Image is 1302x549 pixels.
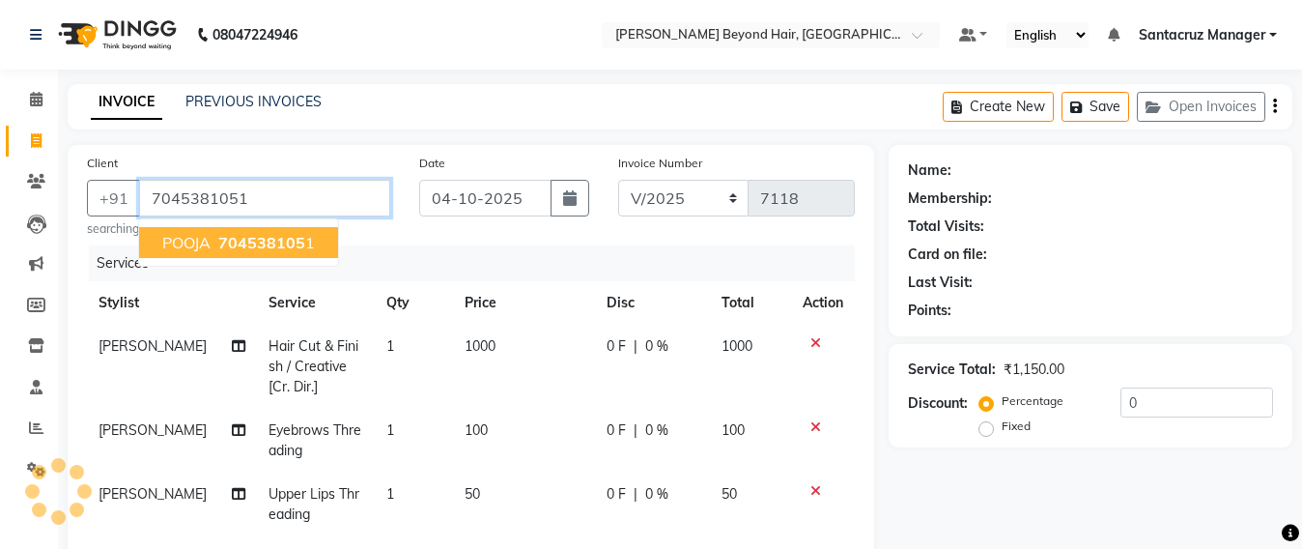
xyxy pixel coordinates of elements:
[386,421,394,439] span: 1
[722,421,745,439] span: 100
[908,360,996,380] div: Service Total:
[595,281,709,325] th: Disc
[185,93,322,110] a: PREVIOUS INVOICES
[87,180,141,217] button: +91
[908,217,984,237] div: Total Visits:
[908,160,951,181] div: Name:
[908,273,973,293] div: Last Visit:
[99,485,207,503] span: [PERSON_NAME]
[89,246,869,281] div: Services
[465,421,488,439] span: 100
[618,155,702,172] label: Invoice Number
[710,281,792,325] th: Total
[49,8,182,62] img: logo
[908,188,992,209] div: Membership:
[634,420,637,441] span: |
[645,484,668,505] span: 0 %
[465,337,495,355] span: 1000
[1002,392,1063,410] label: Percentage
[386,485,394,503] span: 1
[722,337,752,355] span: 1000
[645,420,668,441] span: 0 %
[1061,92,1129,122] button: Save
[453,281,595,325] th: Price
[269,337,358,395] span: Hair Cut & Finish / Creative [Cr. Dir.]
[99,421,207,439] span: [PERSON_NAME]
[1139,25,1265,45] span: Santacruz Manager
[645,336,668,357] span: 0 %
[214,233,315,252] ngb-highlight: 1
[162,233,211,252] span: POOJA
[269,485,359,523] span: Upper Lips Threading
[607,484,626,505] span: 0 F
[607,420,626,441] span: 0 F
[1004,360,1064,380] div: ₹1,150.00
[908,393,968,414] div: Discount:
[257,281,375,325] th: Service
[87,155,118,172] label: Client
[1137,92,1265,122] button: Open Invoices
[908,301,951,321] div: Points:
[218,233,305,252] span: 704538105
[87,220,390,238] small: searching...
[386,337,394,355] span: 1
[634,336,637,357] span: |
[607,336,626,357] span: 0 F
[791,281,855,325] th: Action
[1002,418,1031,435] label: Fixed
[634,484,637,505] span: |
[375,281,453,325] th: Qty
[212,8,297,62] b: 08047224946
[943,92,1054,122] button: Create New
[99,337,207,355] span: [PERSON_NAME]
[87,281,257,325] th: Stylist
[722,485,737,503] span: 50
[91,85,162,120] a: INVOICE
[419,155,445,172] label: Date
[465,485,480,503] span: 50
[908,245,987,265] div: Card on file:
[269,421,361,459] span: Eyebrows Threading
[139,180,390,217] input: Search by Name/Mobile/Email/Code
